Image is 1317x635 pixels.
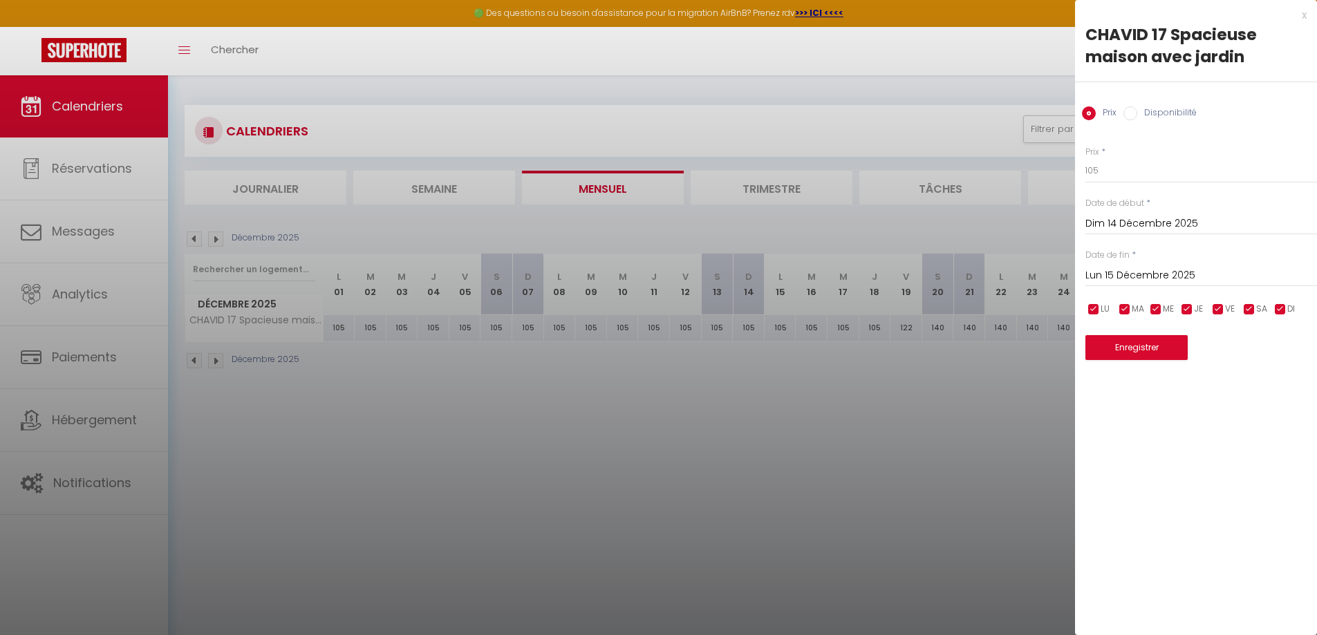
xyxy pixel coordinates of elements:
label: Disponibilité [1137,106,1197,122]
span: LU [1101,303,1110,316]
span: DI [1287,303,1295,316]
span: VE [1225,303,1235,316]
span: SA [1256,303,1267,316]
label: Prix [1085,146,1099,159]
label: Prix [1096,106,1117,122]
div: CHAVID 17 Spacieuse maison avec jardin [1085,23,1307,68]
div: x [1075,7,1307,23]
span: MA [1132,303,1144,316]
span: JE [1194,303,1203,316]
span: ME [1163,303,1174,316]
label: Date de fin [1085,249,1130,262]
label: Date de début [1085,197,1144,210]
button: Enregistrer [1085,335,1188,360]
